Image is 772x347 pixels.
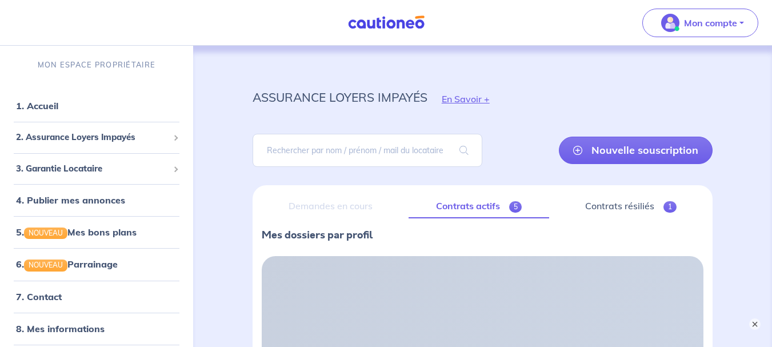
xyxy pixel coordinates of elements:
[16,226,137,238] a: 5.NOUVEAUMes bons plans
[559,137,713,164] a: Nouvelle souscription
[446,134,482,166] span: search
[5,126,189,149] div: 2. Assurance Loyers Impayés
[409,194,549,218] a: Contrats actifs5
[253,134,483,167] input: Rechercher par nom / prénom / mail du locataire
[16,258,118,270] a: 6.NOUVEAUParrainage
[5,285,189,308] div: 7. Contact
[16,131,169,144] span: 2. Assurance Loyers Impayés
[253,87,427,107] p: assurance loyers impayés
[16,162,169,176] span: 3. Garantie Locataire
[343,15,429,30] img: Cautioneo
[38,59,155,70] p: MON ESPACE PROPRIÉTAIRE
[509,201,522,213] span: 5
[5,221,189,244] div: 5.NOUVEAUMes bons plans
[16,194,125,206] a: 4. Publier mes annonces
[5,158,189,180] div: 3. Garantie Locataire
[642,9,758,37] button: illu_account_valid_menu.svgMon compte
[5,189,189,212] div: 4. Publier mes annonces
[16,291,62,302] a: 7. Contact
[262,228,703,242] p: Mes dossiers par profil
[661,14,679,32] img: illu_account_valid_menu.svg
[427,82,504,115] button: En Savoir +
[663,201,677,213] span: 1
[684,16,737,30] p: Mon compte
[5,253,189,276] div: 6.NOUVEAUParrainage
[558,194,703,218] a: Contrats résiliés1
[5,94,189,117] div: 1. Accueil
[749,318,761,330] button: ×
[16,100,58,111] a: 1. Accueil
